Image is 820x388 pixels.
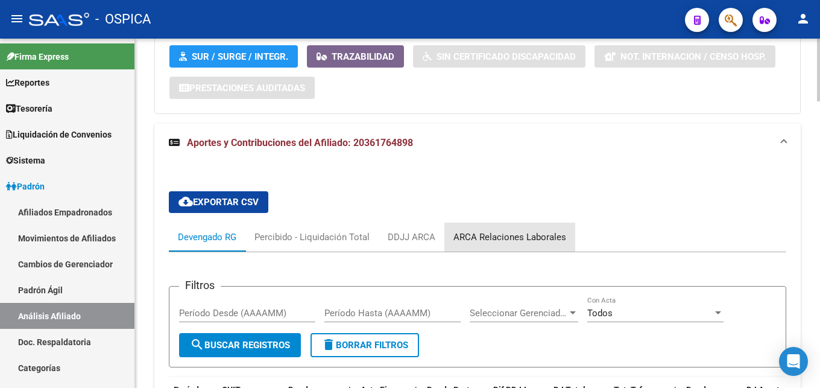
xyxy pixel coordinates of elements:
span: Aportes y Contribuciones del Afiliado: 20361764898 [187,137,413,148]
button: Buscar Registros [179,333,301,357]
div: Devengado RG [178,231,236,244]
mat-icon: search [190,337,204,352]
button: Prestaciones Auditadas [169,77,315,99]
mat-expansion-panel-header: Aportes y Contribuciones del Afiliado: 20361764898 [154,124,801,162]
span: Sin Certificado Discapacidad [437,51,576,62]
span: Borrar Filtros [321,340,408,351]
span: Trazabilidad [332,51,394,62]
span: Padrón [6,180,45,193]
span: Exportar CSV [178,197,259,208]
span: Firma Express [6,50,69,63]
span: Not. Internacion / Censo Hosp. [620,51,766,62]
span: Tesorería [6,102,52,115]
mat-icon: menu [10,11,24,26]
mat-icon: person [796,11,810,26]
button: Sin Certificado Discapacidad [413,45,585,68]
span: - OSPICA [95,6,151,33]
span: Buscar Registros [190,340,290,351]
div: DDJJ ARCA [388,231,435,244]
button: Trazabilidad [307,45,404,68]
button: SUR / SURGE / INTEGR. [169,45,298,68]
mat-icon: delete [321,337,336,352]
span: Reportes [6,76,49,89]
div: Percibido - Liquidación Total [254,231,370,244]
span: Todos [587,308,613,319]
span: SUR / SURGE / INTEGR. [192,51,288,62]
mat-icon: cloud_download [178,194,193,209]
button: Borrar Filtros [311,333,419,357]
h3: Filtros [179,277,221,294]
span: Liquidación de Convenios [6,128,112,141]
span: Sistema [6,154,45,167]
span: Seleccionar Gerenciador [470,308,567,319]
div: ARCA Relaciones Laborales [453,231,566,244]
button: Exportar CSV [169,191,268,213]
button: Not. Internacion / Censo Hosp. [594,45,775,68]
div: Open Intercom Messenger [779,347,808,376]
span: Prestaciones Auditadas [189,83,305,94]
